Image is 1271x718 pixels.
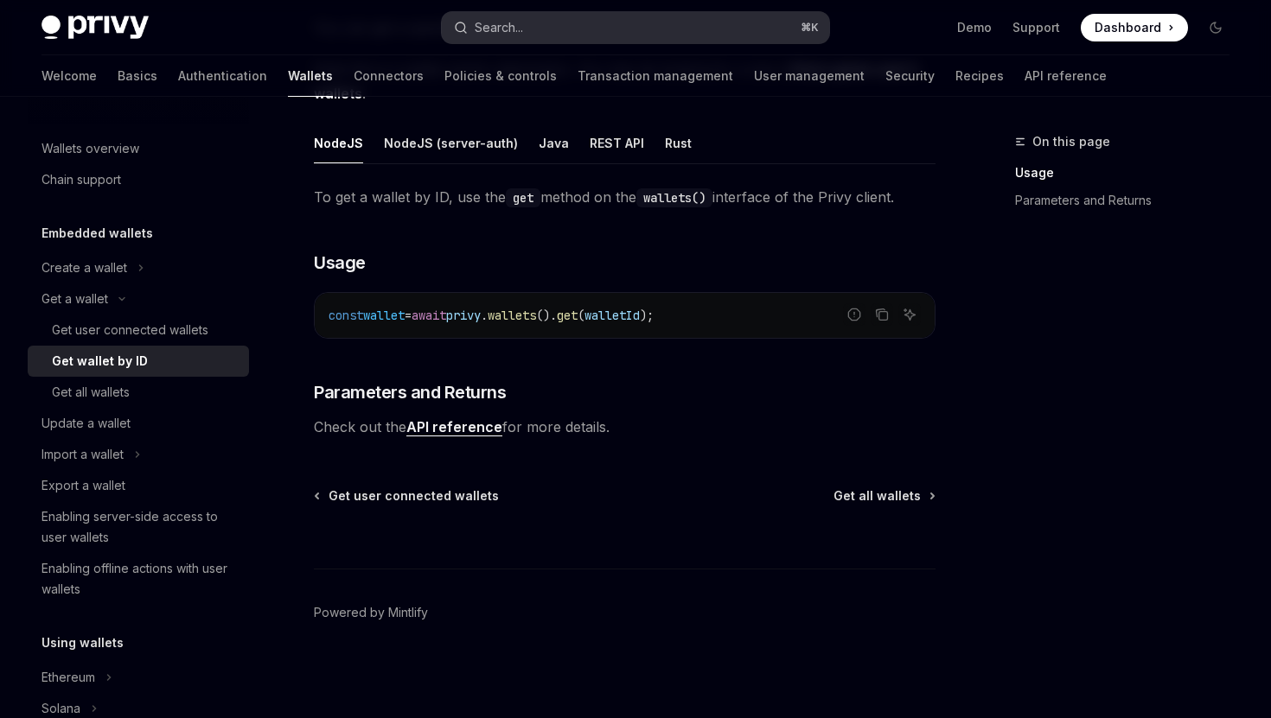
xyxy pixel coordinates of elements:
[42,223,153,244] h5: Embedded wallets
[636,188,712,207] code: wallets()
[578,55,733,97] a: Transaction management
[1025,55,1107,97] a: API reference
[316,487,499,505] a: Get user connected wallets
[871,303,893,326] button: Copy the contents from the code block
[584,308,640,323] span: walletId
[314,185,936,209] span: To get a wallet by ID, use the method on the interface of the Privy client.
[52,382,130,403] div: Get all wallets
[363,308,405,323] span: wallet
[42,506,239,548] div: Enabling server-side access to user wallets
[52,351,148,372] div: Get wallet by ID
[843,303,865,326] button: Report incorrect code
[42,16,149,40] img: dark logo
[314,380,506,404] span: Parameters and Returns
[754,55,865,97] a: User management
[1095,19,1161,36] span: Dashboard
[885,55,935,97] a: Security
[28,470,249,501] a: Export a wallet
[178,55,267,97] a: Authentication
[833,487,934,505] a: Get all wallets
[42,444,124,465] div: Import a wallet
[314,251,366,275] span: Usage
[28,662,249,693] button: Toggle Ethereum section
[1081,14,1188,41] a: Dashboard
[52,320,208,340] div: Get user connected wallets
[488,308,536,323] span: wallets
[898,303,921,326] button: Ask AI
[955,55,1004,97] a: Recipes
[42,138,139,159] div: Wallets overview
[42,475,125,496] div: Export a wallet
[1032,131,1110,152] span: On this page
[1012,19,1060,36] a: Support
[833,487,921,505] span: Get all wallets
[384,123,518,163] button: NodeJS (server-auth)
[42,632,124,653] h5: Using wallets
[28,252,249,283] button: Toggle Create a wallet section
[288,55,333,97] a: Wallets
[329,487,499,505] span: Get user connected wallets
[42,558,239,600] div: Enabling offline actions with user wallets
[536,308,557,323] span: ().
[314,123,363,163] button: NodeJS
[801,21,819,35] span: ⌘ K
[118,55,157,97] a: Basics
[42,289,108,309] div: Get a wallet
[446,308,481,323] span: privy
[28,346,249,377] a: Get wallet by ID
[42,257,127,278] div: Create a wallet
[28,164,249,195] a: Chain support
[28,553,249,605] a: Enabling offline actions with user wallets
[1202,14,1229,41] button: Toggle dark mode
[475,17,523,38] div: Search...
[329,308,363,323] span: const
[42,55,97,97] a: Welcome
[28,439,249,470] button: Toggle Import a wallet section
[640,308,654,323] span: );
[354,55,424,97] a: Connectors
[412,308,446,323] span: await
[28,377,249,408] a: Get all wallets
[578,308,584,323] span: (
[1015,187,1243,214] a: Parameters and Returns
[665,123,692,163] button: Rust
[1015,159,1243,187] a: Usage
[590,123,644,163] button: REST API
[557,308,578,323] span: get
[42,169,121,190] div: Chain support
[314,604,428,621] a: Powered by Mintlify
[28,315,249,346] a: Get user connected wallets
[481,308,488,323] span: .
[539,123,569,163] button: Java
[957,19,992,36] a: Demo
[28,501,249,553] a: Enabling server-side access to user wallets
[28,283,249,315] button: Toggle Get a wallet section
[314,415,936,439] span: Check out the for more details.
[405,308,412,323] span: =
[28,408,249,439] a: Update a wallet
[406,418,502,436] a: API reference
[506,188,540,207] code: get
[42,667,95,688] div: Ethereum
[28,133,249,164] a: Wallets overview
[42,413,131,434] div: Update a wallet
[444,55,557,97] a: Policies & controls
[442,12,828,43] button: Open search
